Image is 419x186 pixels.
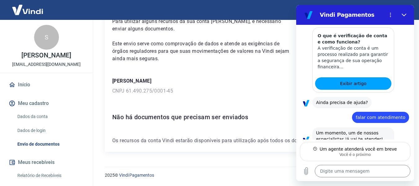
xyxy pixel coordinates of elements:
p: CNPJ 61.490.275/0001-45 [112,87,397,95]
iframe: Janela de mensagens [296,5,414,181]
button: Meu cadastro [7,97,85,110]
a: Dados de login [15,124,85,137]
p: Os recursos da conta Vindi estarão disponíveis para utilização após todos os documentos serem env... [112,137,397,144]
p: 2025 © [105,172,404,179]
button: Sair [389,4,412,16]
a: Dados da conta [15,110,85,123]
p: Para utilizar alguns recursos da sua conta [PERSON_NAME], é necessário enviar alguns documentos. [112,18,295,33]
a: Vindi Pagamentos [119,173,154,178]
a: Envio de documentos [15,138,85,151]
img: Vindi [7,0,48,19]
p: [EMAIL_ADDRESS][DOMAIN_NAME] [12,61,81,68]
p: [PERSON_NAME] [112,77,397,85]
button: Meus recebíveis [7,156,85,169]
a: Início [7,78,85,92]
h6: Não há documentos que precisam ser enviados [112,112,397,122]
div: S [34,25,59,50]
p: [PERSON_NAME] [21,52,71,59]
a: Relatório de Recebíveis [15,169,85,182]
p: Este envio serve como comprovação de dados e atende as exigências de órgãos reguladores para que ... [112,40,295,62]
